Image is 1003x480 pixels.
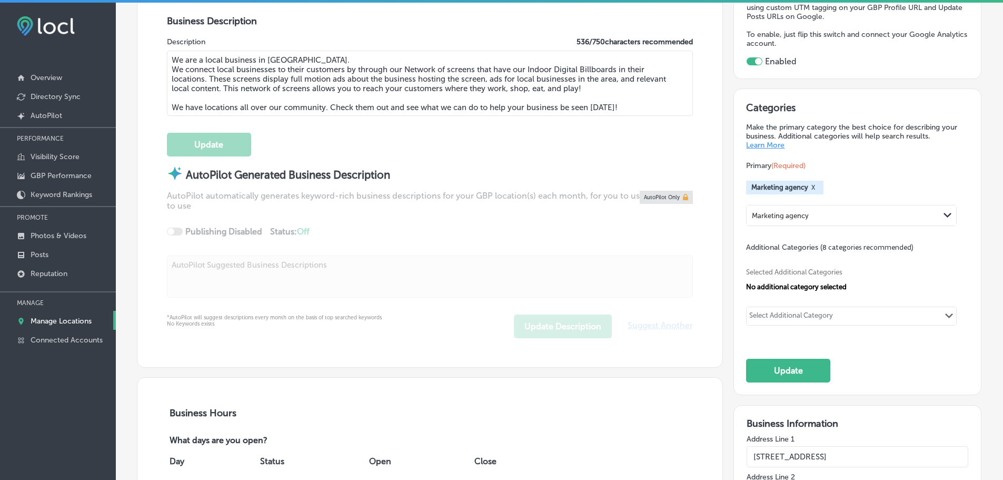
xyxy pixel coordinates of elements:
th: Day [167,447,257,476]
div: Select Additional Category [749,311,833,324]
button: X [808,183,818,192]
img: autopilot-icon [167,165,183,181]
span: Selected Additional Categories [746,268,960,276]
p: Overview [31,73,62,82]
p: GBP Performance [31,171,92,180]
button: Update [746,359,830,383]
p: AutoPilot [31,111,62,120]
h3: Business Description [167,15,693,27]
textarea: We are a local business in [GEOGRAPHIC_DATA]. We connect local businesses to their customers by t... [167,51,693,116]
span: No additional category selected [746,283,847,291]
p: What days are you open? [167,436,343,447]
th: Open [366,447,472,476]
span: Marketing agency [751,183,808,191]
p: Connected Accounts [31,336,103,345]
th: Status [257,447,366,476]
th: Close [472,447,562,476]
strong: AutoPilot Generated Business Description [186,169,390,181]
label: Enabled [765,56,797,66]
p: To enable, just flip this switch and connect your Google Analytics account. [747,30,968,48]
p: Posts [31,250,48,259]
p: Manage Locations [31,317,92,326]
p: Make the primary category the best choice for describing your business. Additional categories wil... [746,123,968,150]
h3: Business Hours [167,407,693,419]
h3: Categories [746,102,968,117]
img: fda3e92497d09a02dc62c9cd864e3231.png [17,16,75,36]
span: Additional Categories [746,243,913,252]
p: Reputation [31,269,67,278]
button: Update [167,133,251,156]
div: Marketing agency [752,211,809,219]
h3: Business Information [747,418,968,429]
span: (8 categories recommended) [820,242,913,252]
p: Photos & Videos [31,231,86,240]
label: 536 / 750 characters recommended [577,37,693,46]
span: (Required) [771,161,806,170]
label: Address Line 1 [747,435,968,444]
p: Keyword Rankings [31,190,92,199]
span: Primary [746,161,806,170]
p: Directory Sync [31,92,81,101]
input: Street Address Line 1 [747,446,968,467]
label: Description [167,37,205,46]
a: Learn More [746,141,784,150]
p: Visibility Score [31,152,80,161]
